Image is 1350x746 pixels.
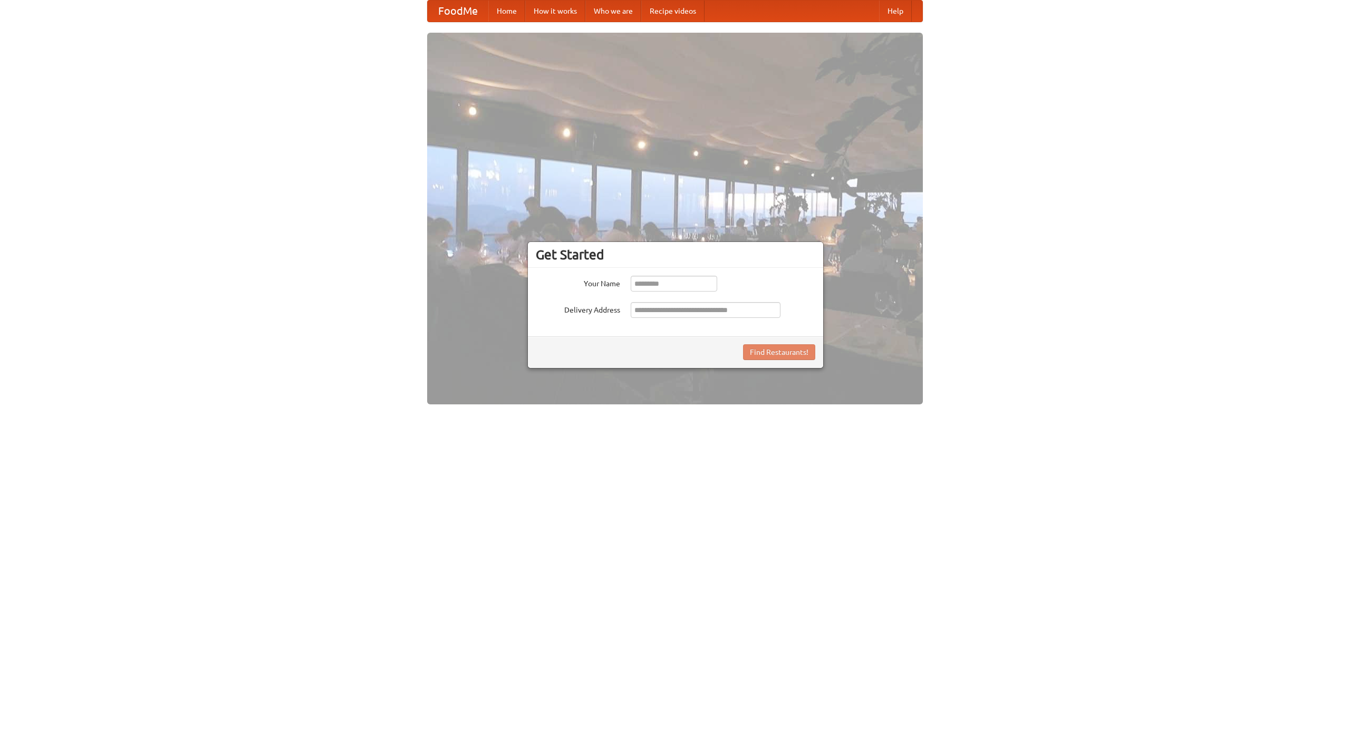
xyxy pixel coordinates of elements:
label: Delivery Address [536,302,620,315]
a: FoodMe [428,1,488,22]
a: Who we are [585,1,641,22]
label: Your Name [536,276,620,289]
a: How it works [525,1,585,22]
a: Home [488,1,525,22]
button: Find Restaurants! [743,344,815,360]
a: Recipe videos [641,1,705,22]
h3: Get Started [536,247,815,263]
a: Help [879,1,912,22]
